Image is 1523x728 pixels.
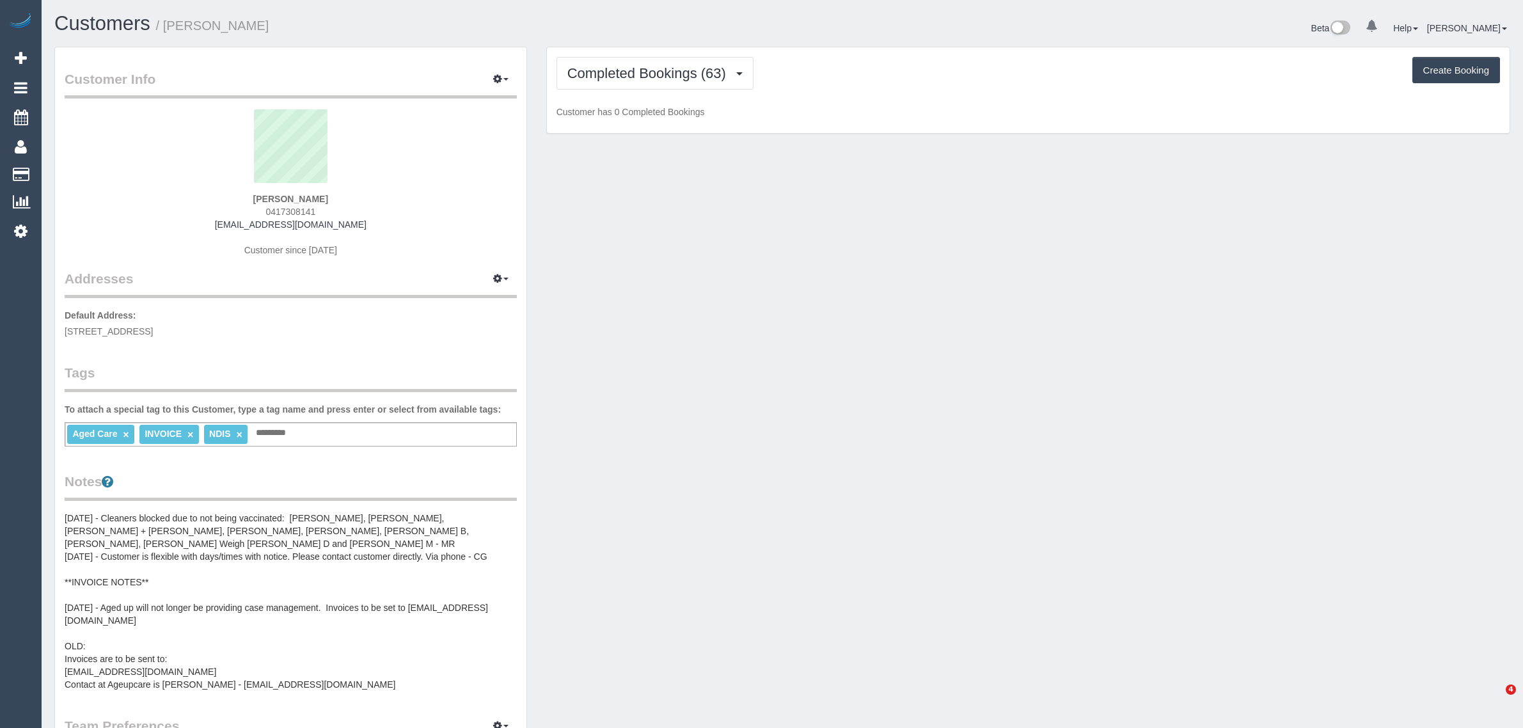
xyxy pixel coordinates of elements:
strong: [PERSON_NAME] [253,194,328,204]
button: Create Booking [1412,57,1500,84]
p: Customer has 0 Completed Bookings [556,106,1500,118]
pre: [DATE] - Cleaners blocked due to not being vaccinated: [PERSON_NAME], [PERSON_NAME], [PERSON_NAME... [65,512,517,691]
a: Help [1393,23,1418,33]
span: 4 [1506,684,1516,695]
button: Completed Bookings (63) [556,57,754,90]
span: Aged Care [72,429,117,439]
a: × [187,429,193,440]
small: / [PERSON_NAME] [156,19,269,33]
img: New interface [1329,20,1350,37]
a: [PERSON_NAME] [1427,23,1507,33]
span: INVOICE [145,429,182,439]
span: Completed Bookings (63) [567,65,732,81]
a: [EMAIL_ADDRESS][DOMAIN_NAME] [215,219,367,230]
a: Beta [1311,23,1351,33]
legend: Tags [65,363,517,392]
legend: Customer Info [65,70,517,99]
img: Automaid Logo [8,13,33,31]
iframe: Intercom live chat [1480,684,1510,715]
a: × [123,429,129,440]
span: [STREET_ADDRESS] [65,326,153,336]
span: NDIS [209,429,230,439]
a: Customers [54,12,150,35]
a: × [236,429,242,440]
legend: Notes [65,472,517,501]
span: Customer since [DATE] [244,245,337,255]
label: Default Address: [65,309,136,322]
label: To attach a special tag to this Customer, type a tag name and press enter or select from availabl... [65,403,501,416]
span: 0417308141 [265,207,315,217]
